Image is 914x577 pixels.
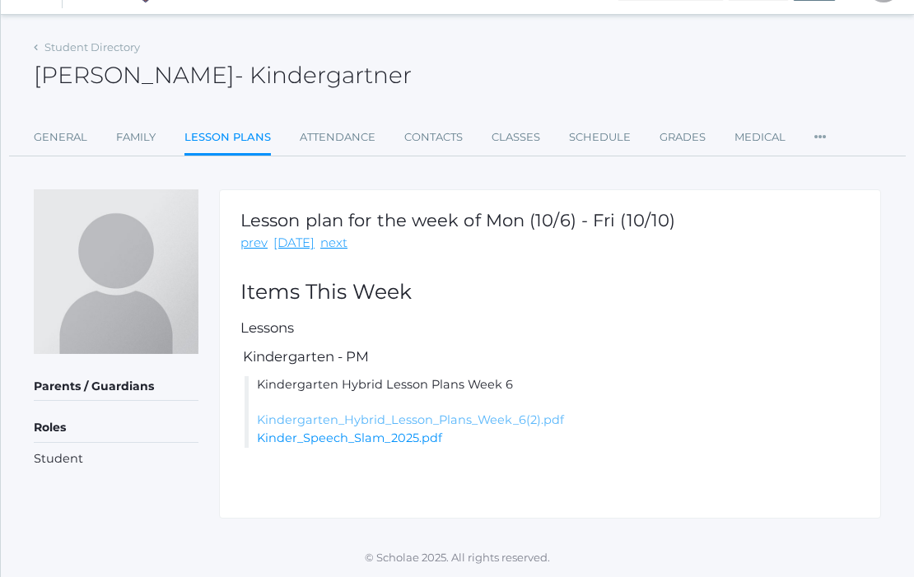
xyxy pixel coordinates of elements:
li: Kindergarten Hybrid Lesson Plans Week 6 [245,376,860,448]
a: prev [240,234,268,253]
h2: [PERSON_NAME] [34,63,412,88]
a: General [34,121,87,154]
h5: Roles [34,414,198,442]
a: Schedule [569,121,631,154]
li: Student [34,450,198,468]
h5: Kindergarten - PM [240,349,860,364]
a: Lesson Plans [184,121,271,156]
span: - Kindergartner [235,61,412,89]
a: Kinder_Speech_Slam_2025.pdf [257,430,442,445]
img: Teddy Dahlstrom [34,189,198,354]
a: Family [116,121,156,154]
a: next [320,234,347,253]
p: © Scholae 2025. All rights reserved. [1,550,914,566]
a: Attendance [300,121,375,154]
a: Grades [660,121,706,154]
h1: Lesson plan for the week of Mon (10/6) - Fri (10/10) [240,211,675,230]
a: Medical [734,121,786,154]
a: [DATE] [273,234,315,253]
h5: Lessons [240,320,860,335]
h2: Items This Week [240,281,860,304]
a: Student Directory [44,40,140,54]
a: Kindergarten_Hybrid_Lesson_Plans_Week_6(2).pdf [257,412,564,427]
a: Contacts [404,121,463,154]
h5: Parents / Guardians [34,373,198,401]
a: Classes [492,121,540,154]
